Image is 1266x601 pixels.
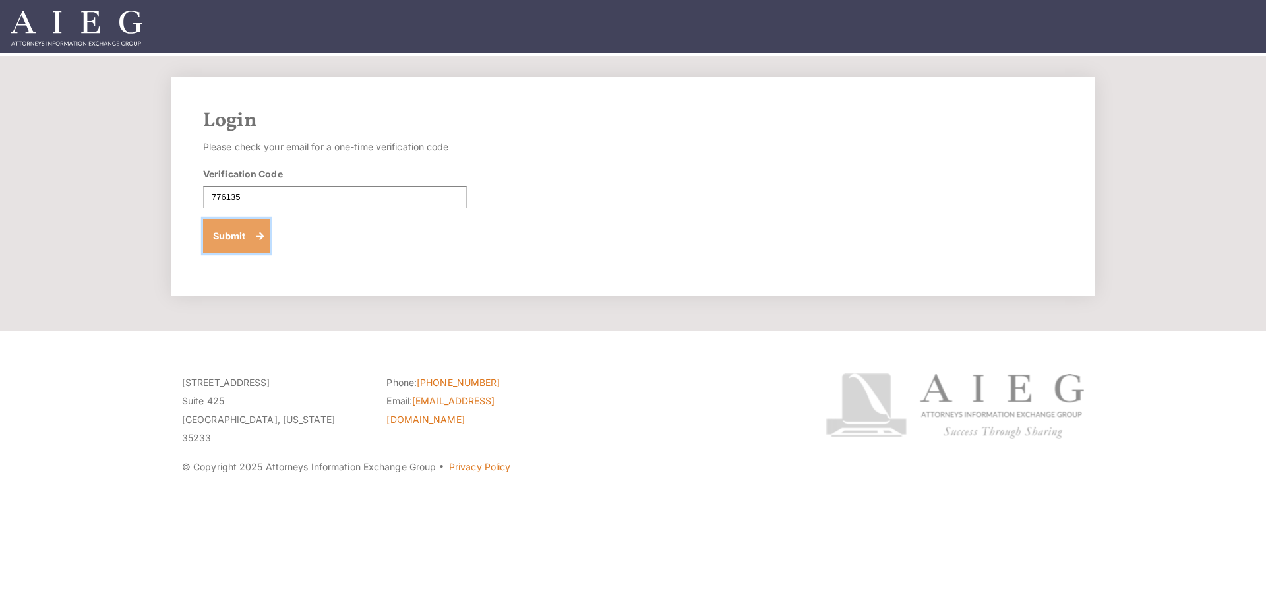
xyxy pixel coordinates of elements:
span: · [438,466,444,473]
h2: Login [203,109,1063,133]
a: [PHONE_NUMBER] [417,377,500,388]
p: Please check your email for a one-time verification code [203,138,467,156]
img: Attorneys Information Exchange Group [11,11,142,46]
label: Verification Code [203,167,283,181]
a: [EMAIL_ADDRESS][DOMAIN_NAME] [386,395,495,425]
li: Email: [386,392,571,429]
p: © Copyright 2025 Attorneys Information Exchange Group [182,458,776,476]
img: Attorneys Information Exchange Group logo [826,373,1084,439]
li: Phone: [386,373,571,392]
p: [STREET_ADDRESS] Suite 425 [GEOGRAPHIC_DATA], [US_STATE] 35233 [182,373,367,447]
a: Privacy Policy [449,461,510,472]
button: Submit [203,219,270,253]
